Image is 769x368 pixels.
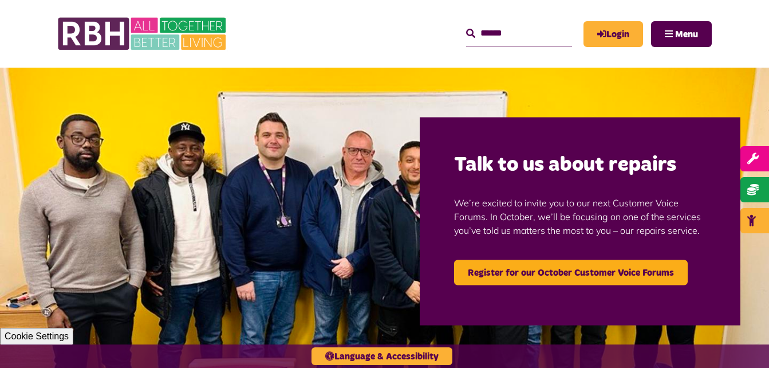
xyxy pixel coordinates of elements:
[311,347,452,365] button: Language & Accessibility
[651,21,712,47] button: Navigation
[454,260,688,285] a: Register for our October Customer Voice Forums
[454,179,706,255] p: We’re excited to invite you to our next Customer Voice Forums. In October, we’ll be focusing on o...
[675,30,698,39] span: Menu
[454,152,706,179] h2: Talk to us about repairs
[57,11,229,56] img: RBH
[583,21,643,47] a: MyRBH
